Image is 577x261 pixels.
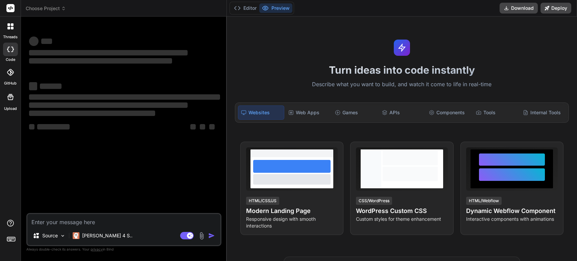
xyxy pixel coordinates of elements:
[29,94,220,100] span: ‌
[29,37,39,46] span: ‌
[6,57,15,63] label: code
[356,216,448,222] p: Custom styles for theme enhancement
[40,84,62,89] span: ‌
[60,233,66,239] img: Pick Models
[231,3,259,13] button: Editor
[4,106,17,112] label: Upload
[246,216,338,229] p: Responsive design with smooth interactions
[29,50,188,55] span: ‌
[231,80,573,89] p: Describe what you want to build, and watch it come to life in real-time
[4,80,17,86] label: GitHub
[286,105,331,120] div: Web Apps
[29,102,188,108] span: ‌
[246,197,279,205] div: HTML/CSS/JS
[426,105,472,120] div: Components
[91,247,103,251] span: privacy
[356,206,448,216] h4: WordPress Custom CSS
[238,105,284,120] div: Websites
[200,124,205,129] span: ‌
[246,206,338,216] h4: Modern Landing Page
[37,124,70,129] span: ‌
[82,232,133,239] p: [PERSON_NAME] 4 S..
[209,124,215,129] span: ‌
[208,232,215,239] img: icon
[356,197,392,205] div: CSS/WordPress
[540,3,571,14] button: Deploy
[73,232,79,239] img: Claude 4 Sonnet
[3,34,18,40] label: threads
[29,111,155,116] span: ‌
[29,58,172,64] span: ‌
[29,82,37,90] span: ‌
[466,206,558,216] h4: Dynamic Webflow Component
[520,105,566,120] div: Internal Tools
[466,216,558,222] p: Interactive components with animations
[198,232,206,240] img: attachment
[29,124,34,129] span: ‌
[500,3,538,14] button: Download
[332,105,378,120] div: Games
[466,197,502,205] div: HTML/Webflow
[26,246,221,253] p: Always double-check its answers. Your in Bind
[259,3,292,13] button: Preview
[231,64,573,76] h1: Turn ideas into code instantly
[190,124,196,129] span: ‌
[26,5,66,12] span: Choose Project
[42,232,58,239] p: Source
[379,105,425,120] div: APIs
[473,105,519,120] div: Tools
[41,39,52,44] span: ‌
